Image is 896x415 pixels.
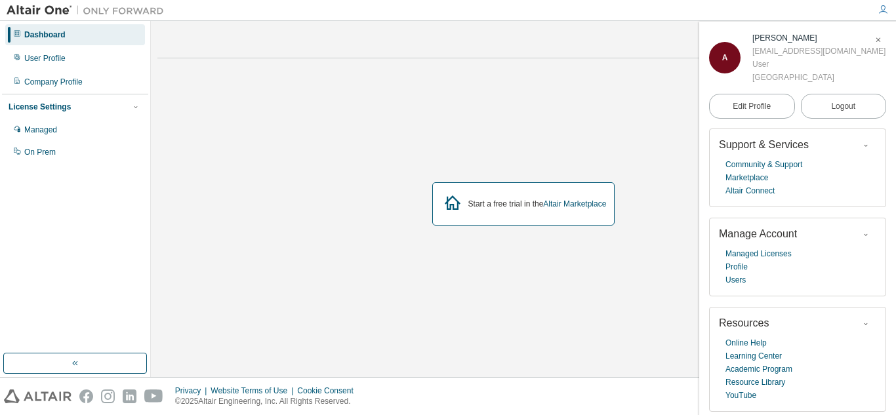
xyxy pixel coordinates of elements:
[123,389,136,403] img: linkedin.svg
[752,58,886,71] div: User
[101,389,115,403] img: instagram.svg
[733,101,771,111] span: Edit Profile
[719,317,769,328] span: Resources
[801,94,887,119] button: Logout
[725,273,746,287] a: Users
[7,4,171,17] img: Altair One
[709,94,795,119] a: Edit Profile
[725,158,802,171] a: Community & Support
[24,77,83,87] div: Company Profile
[725,363,792,376] a: Academic Program
[719,228,797,239] span: Manage Account
[725,247,792,260] a: Managed Licenses
[24,147,56,157] div: On Prem
[4,389,71,403] img: altair_logo.svg
[543,199,606,208] a: Altair Marketplace
[9,102,71,112] div: License Settings
[752,71,886,84] div: [GEOGRAPHIC_DATA]
[24,30,66,40] div: Dashboard
[144,389,163,403] img: youtube.svg
[722,53,728,62] span: A
[297,385,361,396] div: Cookie Consent
[752,31,886,45] div: Ashish Gupta
[719,139,809,150] span: Support & Services
[831,100,855,113] span: Logout
[725,336,767,349] a: Online Help
[725,184,775,197] a: Altair Connect
[725,260,748,273] a: Profile
[468,199,607,209] div: Start a free trial in the
[725,171,768,184] a: Marketplace
[24,125,57,135] div: Managed
[175,385,211,396] div: Privacy
[175,396,361,407] p: © 2025 Altair Engineering, Inc. All Rights Reserved.
[725,376,785,389] a: Resource Library
[211,385,297,396] div: Website Terms of Use
[24,53,66,64] div: User Profile
[725,389,756,402] a: YouTube
[79,389,93,403] img: facebook.svg
[752,45,886,58] div: [EMAIL_ADDRESS][DOMAIN_NAME]
[725,349,782,363] a: Learning Center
